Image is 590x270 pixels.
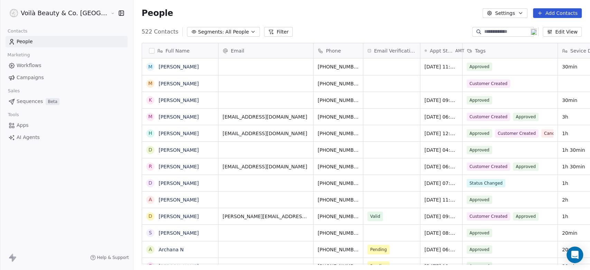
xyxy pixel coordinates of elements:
[149,196,152,203] div: A
[21,9,109,18] span: Voilà Beauty & Co. [GEOGRAPHIC_DATA]
[467,129,492,138] span: Approved
[10,9,18,17] img: Voila_Beauty_And_Co_Logo.png
[370,263,387,270] span: Pending
[318,196,359,203] span: [PHONE_NUMBER]
[531,29,537,35] img: locked.png
[424,263,458,270] span: [DATE] 12:25 AM
[46,98,59,105] span: Beta
[6,96,128,107] a: SequencesBeta
[4,50,33,60] span: Marketing
[159,114,199,120] a: [PERSON_NAME]
[430,47,454,54] span: Appt Start Date Time
[424,196,458,203] span: [DATE] 11:15 PM
[318,246,359,253] span: [PHONE_NUMBER]
[223,113,309,120] span: [EMAIL_ADDRESS][DOMAIN_NAME]
[159,230,199,236] a: [PERSON_NAME]
[424,147,458,153] span: [DATE] 04:30 PM
[223,163,309,170] span: [EMAIL_ADDRESS][DOMAIN_NAME]
[313,43,363,58] div: Phone
[467,146,492,154] span: Approved
[17,74,44,81] span: Campaigns
[374,47,416,54] span: Email Verification Status
[159,64,199,69] a: [PERSON_NAME]
[225,28,249,36] span: All People
[142,43,218,58] div: Full Name
[533,8,582,18] button: Add Contacts
[148,113,152,120] div: M
[326,47,341,54] span: Phone
[231,47,244,54] span: Email
[149,262,152,270] div: E
[424,246,458,253] span: [DATE] 06:45 PM
[148,146,152,153] div: D
[149,163,152,170] div: R
[467,80,510,88] span: Customer Created
[495,129,539,138] span: Customer Created
[513,162,539,171] span: Approved
[148,213,152,220] div: D
[159,197,199,203] a: [PERSON_NAME]
[159,97,199,103] a: [PERSON_NAME]
[483,8,527,18] button: Settings
[370,213,380,220] span: Valid
[159,147,199,153] a: [PERSON_NAME]
[467,162,510,171] span: Customer Created
[424,97,458,104] span: [DATE] 09:30 PM
[467,113,510,121] span: Customer Created
[370,246,387,253] span: Pending
[148,80,152,87] div: M
[318,180,359,187] span: [PHONE_NUMBER]
[142,8,173,18] span: People
[424,230,458,236] span: [DATE] 08:30 PM
[17,134,40,141] span: AI Agents
[424,130,458,137] span: [DATE] 12:55 AM
[424,113,458,120] span: [DATE] 06:55 PM
[513,113,539,121] span: Approved
[6,72,128,83] a: Campaigns
[6,132,128,143] a: AI Agents
[17,122,29,129] span: Apps
[159,131,199,136] a: [PERSON_NAME]
[148,63,152,71] div: M
[4,26,30,36] span: Contacts
[424,63,458,70] span: [DATE] 11:00 PM
[17,62,41,69] span: Workflows
[6,36,128,47] a: People
[97,255,129,260] span: Help & Support
[424,163,458,170] span: [DATE] 06:45 PM
[148,179,152,187] div: D
[467,63,492,71] span: Approved
[223,213,309,220] span: [PERSON_NAME][EMAIL_ADDRESS][DOMAIN_NAME]
[149,96,152,104] div: K
[566,246,583,263] div: Open Intercom Messenger
[6,60,128,71] a: Workflows
[6,120,128,131] a: Apps
[159,247,184,252] a: Archana N
[218,43,313,58] div: Email
[159,164,199,169] a: [PERSON_NAME]
[159,214,199,219] a: [PERSON_NAME]
[8,7,105,19] button: Voilà Beauty & Co. [GEOGRAPHIC_DATA]
[541,129,567,138] span: Cancelled
[318,213,359,220] span: [PHONE_NUMBER]
[318,80,359,87] span: [PHONE_NUMBER]
[475,47,486,54] span: Tags
[318,163,359,170] span: [PHONE_NUMBER]
[455,48,464,54] span: AMT
[159,180,199,186] a: [PERSON_NAME]
[17,38,33,45] span: People
[424,213,458,220] span: [DATE] 09:50 PM
[318,147,359,153] span: [PHONE_NUMBER]
[363,43,420,58] div: Email Verification Status
[223,130,309,137] span: [EMAIL_ADDRESS][DOMAIN_NAME]
[17,98,43,105] span: Sequences
[159,81,199,86] a: [PERSON_NAME]
[513,212,539,221] span: Approved
[467,229,492,237] span: Approved
[5,86,23,96] span: Sales
[318,230,359,236] span: [PHONE_NUMBER]
[264,27,293,37] button: Filter
[148,130,152,137] div: H
[318,97,359,104] span: [PHONE_NUMBER]
[467,245,492,254] span: Approved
